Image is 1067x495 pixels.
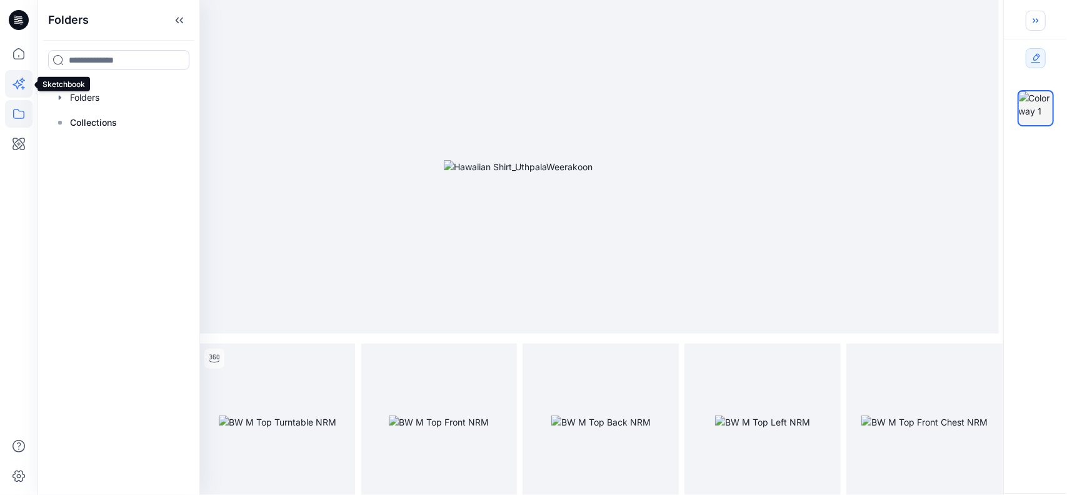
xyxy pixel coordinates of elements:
img: BW M Top Back NRM [551,416,651,429]
img: BW M Top Turntable NRM [219,416,336,429]
img: BW M Top Front Chest NRM [861,416,988,429]
button: Maximize [1026,11,1046,31]
p: Collections [70,115,117,130]
img: Hawaiian Shirt_UthpalaWeerakoon [444,160,593,173]
img: BW M Top Front NRM [389,416,489,429]
div: Colorway 1 [1018,91,1053,126]
img: BW M Top Left NRM [715,416,810,429]
a: Edit Style [1026,48,1046,68]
